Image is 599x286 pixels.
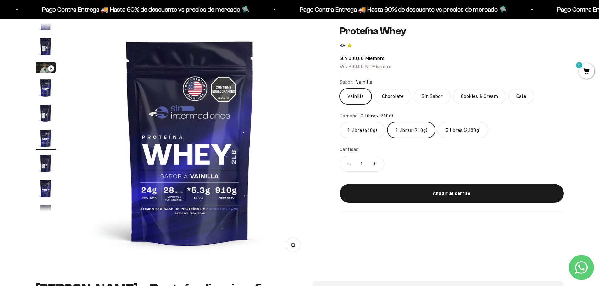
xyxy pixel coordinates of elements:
[36,62,56,75] button: Ir al artículo 3
[365,63,391,69] span: No Miembro
[8,10,130,39] p: Para decidirte a comprar este suplemento, ¿qué información específica sobre su pureza, origen o c...
[36,36,56,58] button: Ir al artículo 2
[366,156,384,171] button: Aumentar cantidad
[340,78,353,86] legend: Sabor:
[8,69,130,80] div: Certificaciones de calidad
[36,128,56,150] button: Ir al artículo 6
[103,108,130,119] span: Enviar
[361,112,393,120] span: 2 libras (910g)
[340,55,364,61] span: $89.000,00
[340,184,564,202] button: Añadir al carrito
[36,103,56,123] img: Proteína Whey
[298,4,505,14] p: Pago Contra Entrega 🚚 Hasta 60% de descuento vs precios de mercado 🛸
[21,94,130,105] input: Otra (por favor especifica)
[41,4,248,14] p: Pago Contra Entrega 🚚 Hasta 60% de descuento vs precios de mercado 🛸
[36,78,56,98] img: Proteína Whey
[36,128,56,148] img: Proteína Whey
[365,55,385,61] span: Miembro
[579,68,594,75] a: 0
[340,145,359,154] label: Cantidad:
[352,189,551,197] div: Añadir al carrito
[36,78,56,100] button: Ir al artículo 4
[575,62,583,69] mark: 0
[340,42,345,49] span: 4.8
[36,203,56,224] img: Proteína Whey
[103,108,130,119] button: Enviar
[70,23,309,261] img: Proteína Whey
[36,36,56,57] img: Proteína Whey
[36,153,56,175] button: Ir al artículo 7
[36,203,56,225] button: Ir al artículo 9
[36,103,56,125] button: Ir al artículo 5
[36,153,56,173] img: Proteína Whey
[36,178,56,198] img: Proteína Whey
[356,78,372,86] span: Vainilla
[340,42,564,49] a: 4.84.8 de 5.0 estrellas
[340,112,358,120] legend: Tamaño:
[340,25,564,37] h1: Proteína Whey
[8,57,130,67] div: País de origen de ingredientes
[340,63,364,69] span: $97.900,00
[340,156,358,171] button: Reducir cantidad
[36,178,56,200] button: Ir al artículo 8
[8,82,130,93] div: Comparativa con otros productos similares
[8,44,130,55] div: Detalles sobre ingredientes "limpios"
